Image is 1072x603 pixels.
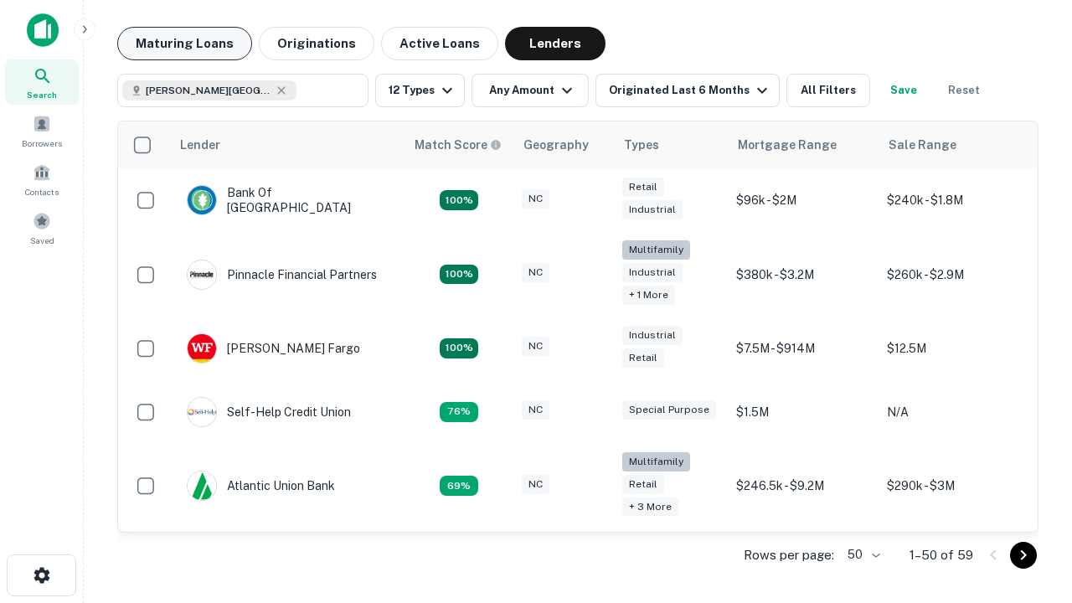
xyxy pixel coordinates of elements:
[786,74,870,107] button: All Filters
[405,121,513,168] th: Capitalize uses an advanced AI algorithm to match your search with the best lender. The match sco...
[188,260,216,289] img: picture
[728,121,879,168] th: Mortgage Range
[440,402,478,422] div: Matching Properties: 11, hasApolloMatch: undefined
[187,333,360,363] div: [PERSON_NAME] Fargo
[188,334,216,363] img: picture
[1010,542,1037,569] button: Go to next page
[622,263,683,282] div: Industrial
[879,168,1029,232] td: $240k - $1.8M
[910,545,973,565] p: 1–50 of 59
[841,543,883,567] div: 50
[728,444,879,528] td: $246.5k - $9.2M
[170,121,405,168] th: Lender
[879,232,1029,317] td: $260k - $2.9M
[522,475,549,494] div: NC
[988,415,1072,496] iframe: Chat Widget
[187,260,377,290] div: Pinnacle Financial Partners
[614,121,728,168] th: Types
[622,200,683,219] div: Industrial
[889,135,956,155] div: Sale Range
[622,452,690,472] div: Multifamily
[440,190,478,210] div: Matching Properties: 15, hasApolloMatch: undefined
[738,135,837,155] div: Mortgage Range
[187,185,388,215] div: Bank Of [GEOGRAPHIC_DATA]
[440,338,478,358] div: Matching Properties: 15, hasApolloMatch: undefined
[622,400,716,420] div: Special Purpose
[188,186,216,214] img: picture
[622,348,664,368] div: Retail
[522,263,549,282] div: NC
[622,475,664,494] div: Retail
[180,135,220,155] div: Lender
[622,497,678,517] div: + 3 more
[622,326,683,345] div: Industrial
[937,74,991,107] button: Reset
[609,80,772,100] div: Originated Last 6 Months
[879,380,1029,444] td: N/A
[728,232,879,317] td: $380k - $3.2M
[415,136,498,154] h6: Match Score
[188,398,216,426] img: picture
[595,74,780,107] button: Originated Last 6 Months
[472,74,589,107] button: Any Amount
[5,157,79,202] a: Contacts
[5,205,79,250] a: Saved
[375,74,465,107] button: 12 Types
[117,27,252,60] button: Maturing Loans
[22,137,62,150] span: Borrowers
[27,13,59,47] img: capitalize-icon.png
[25,185,59,198] span: Contacts
[440,265,478,285] div: Matching Properties: 26, hasApolloMatch: undefined
[259,27,374,60] button: Originations
[187,471,335,501] div: Atlantic Union Bank
[188,472,216,500] img: picture
[146,83,271,98] span: [PERSON_NAME][GEOGRAPHIC_DATA], [GEOGRAPHIC_DATA]
[523,135,589,155] div: Geography
[728,317,879,380] td: $7.5M - $914M
[5,108,79,153] a: Borrowers
[624,135,659,155] div: Types
[415,136,502,154] div: Capitalize uses an advanced AI algorithm to match your search with the best lender. The match sco...
[879,121,1029,168] th: Sale Range
[728,168,879,232] td: $96k - $2M
[744,545,834,565] p: Rows per page:
[522,400,549,420] div: NC
[622,178,664,197] div: Retail
[505,27,606,60] button: Lenders
[27,88,57,101] span: Search
[522,337,549,356] div: NC
[622,240,690,260] div: Multifamily
[30,234,54,247] span: Saved
[877,74,930,107] button: Save your search to get updates of matches that match your search criteria.
[522,189,549,209] div: NC
[381,27,498,60] button: Active Loans
[622,286,675,305] div: + 1 more
[879,317,1029,380] td: $12.5M
[5,59,79,105] a: Search
[879,444,1029,528] td: $290k - $3M
[513,121,614,168] th: Geography
[187,397,351,427] div: Self-help Credit Union
[440,476,478,496] div: Matching Properties: 10, hasApolloMatch: undefined
[728,380,879,444] td: $1.5M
